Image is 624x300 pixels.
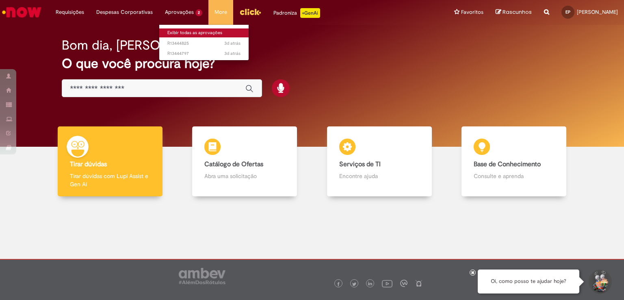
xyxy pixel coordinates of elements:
[195,9,202,16] span: 2
[56,8,84,16] span: Requisições
[478,270,579,293] div: Oi, como posso te ajudar hoje?
[382,278,392,289] img: logo_footer_youtube.png
[224,40,240,46] span: 3d atrás
[43,126,178,197] a: Tirar dúvidas Tirar dúvidas com Lupi Assist e Gen Ai
[159,28,249,37] a: Exibir todas as aprovações
[565,9,570,15] span: EP
[159,49,249,58] a: Aberto R13444797 :
[368,282,372,287] img: logo_footer_linkedin.png
[352,282,356,286] img: logo_footer_twitter.png
[577,9,618,15] span: [PERSON_NAME]
[159,39,249,48] a: Aberto R13444825 :
[339,172,420,180] p: Encontre ajuda
[62,57,563,71] h2: O que você procura hoje?
[70,160,107,168] b: Tirar dúvidas
[214,8,227,16] span: More
[239,6,261,18] img: click_logo_yellow_360x200.png
[178,126,312,197] a: Catálogo de Ofertas Abra uma solicitação
[204,160,263,168] b: Catálogo de Ofertas
[415,280,422,287] img: logo_footer_naosei.png
[224,40,240,46] time: 29/08/2025 20:13:35
[496,9,532,16] a: Rascunhos
[204,172,285,180] p: Abra uma solicitação
[587,270,612,294] button: Iniciar Conversa de Suporte
[447,126,582,197] a: Base de Conhecimento Consulte e aprenda
[336,282,340,286] img: logo_footer_facebook.png
[461,8,483,16] span: Favoritos
[167,50,240,57] span: R13444797
[167,40,240,47] span: R13444825
[62,38,217,52] h2: Bom dia, [PERSON_NAME]
[503,8,532,16] span: Rascunhos
[474,172,554,180] p: Consulte e aprenda
[1,4,43,20] img: ServiceNow
[165,8,194,16] span: Aprovações
[159,24,249,61] ul: Aprovações
[96,8,153,16] span: Despesas Corporativas
[224,50,240,57] span: 3d atrás
[273,8,320,18] div: Padroniza
[300,8,320,18] p: +GenAi
[400,280,407,287] img: logo_footer_workplace.png
[70,172,150,188] p: Tirar dúvidas com Lupi Assist e Gen Ai
[179,268,225,284] img: logo_footer_ambev_rotulo_gray.png
[339,160,381,168] b: Serviços de TI
[474,160,541,168] b: Base de Conhecimento
[312,126,447,197] a: Serviços de TI Encontre ajuda
[224,50,240,57] time: 29/08/2025 20:11:07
